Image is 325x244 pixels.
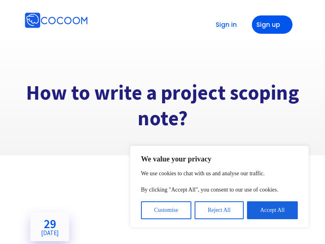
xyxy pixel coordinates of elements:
[30,212,69,241] a: 29[DATE]
[252,15,292,34] a: Sign up
[22,80,303,131] h1: How to write a project scoping note?
[41,230,58,236] span: [DATE]
[41,218,58,236] h2: 29
[149,15,159,33] button: Toggle navigation
[203,15,244,34] a: Sign in
[141,169,298,179] p: We use cookies to chat with us and analyse our traffic.
[141,154,298,164] p: We value your privacy
[24,12,88,28] img: Cocoom
[195,201,244,219] button: Reject All
[141,201,191,219] button: Customise
[141,185,298,195] p: By clicking "Accept All", you consent to our use of cookies.
[247,201,298,219] button: Accept All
